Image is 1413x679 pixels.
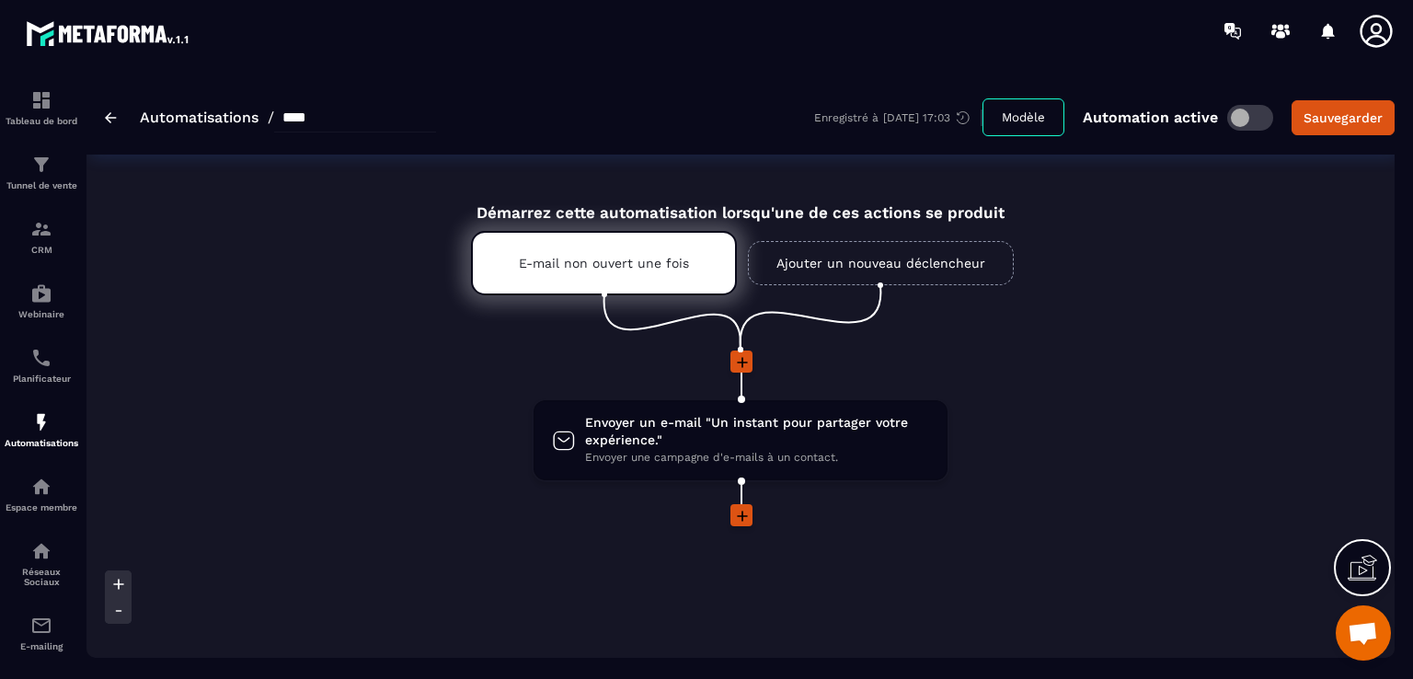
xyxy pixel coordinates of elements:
[5,309,78,319] p: Webinaire
[30,218,52,240] img: formation
[5,204,78,269] a: formationformationCRM
[5,245,78,255] p: CRM
[30,411,52,433] img: automations
[30,476,52,498] img: automations
[1336,605,1391,661] a: Ouvrir le chat
[5,641,78,651] p: E-mailing
[268,109,274,126] span: /
[5,116,78,126] p: Tableau de bord
[1292,100,1395,135] button: Sauvegarder
[5,462,78,526] a: automationsautomationsEspace membre
[30,540,52,562] img: social-network
[585,449,929,466] span: Envoyer une campagne d'e-mails à un contact.
[1083,109,1218,126] p: Automation active
[1304,109,1383,127] div: Sauvegarder
[5,333,78,397] a: schedulerschedulerPlanificateur
[883,111,950,124] p: [DATE] 17:03
[585,414,929,449] span: Envoyer un e-mail "Un instant pour partager votre expérience."
[5,140,78,204] a: formationformationTunnel de vente
[30,347,52,369] img: scheduler
[5,180,78,190] p: Tunnel de vente
[30,615,52,637] img: email
[105,112,117,123] img: arrow
[5,502,78,512] p: Espace membre
[30,282,52,305] img: automations
[5,601,78,665] a: emailemailE-mailing
[5,438,78,448] p: Automatisations
[5,526,78,601] a: social-networksocial-networkRéseaux Sociaux
[425,182,1056,222] div: Démarrez cette automatisation lorsqu'une de ces actions se produit
[5,75,78,140] a: formationformationTableau de bord
[982,98,1064,136] button: Modèle
[30,89,52,111] img: formation
[5,269,78,333] a: automationsautomationsWebinaire
[30,154,52,176] img: formation
[748,241,1014,285] a: Ajouter un nouveau déclencheur
[5,397,78,462] a: automationsautomationsAutomatisations
[519,256,689,270] p: E-mail non ouvert une fois
[26,17,191,50] img: logo
[814,109,982,126] div: Enregistré à
[140,109,258,126] a: Automatisations
[5,567,78,587] p: Réseaux Sociaux
[5,374,78,384] p: Planificateur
